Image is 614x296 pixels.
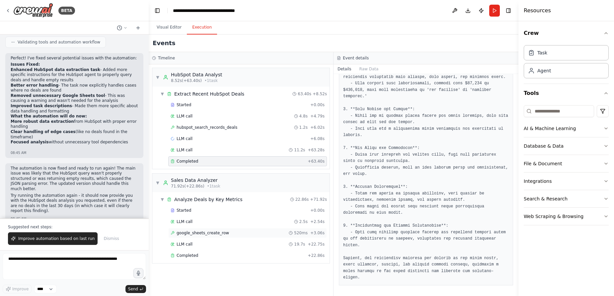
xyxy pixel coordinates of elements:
[343,55,369,61] h3: Event details
[11,56,138,61] p: Perfect! I've fixed several potential issues with the automation:
[11,119,138,129] li: from HubSpot with proper error handling
[310,136,325,141] span: + 6.08s
[3,285,32,293] button: Improve
[133,24,143,32] button: Start a new chat
[151,21,187,35] button: Visual Editor
[308,242,325,247] span: + 22.75s
[8,224,141,230] p: Suggested next steps:
[524,178,552,185] div: Integrations
[171,78,202,83] span: 8.52s (+63.40s)
[11,119,74,124] strong: More robust data extraction
[310,102,325,108] span: + 0.00s
[171,177,220,184] div: Sales Data Analyzer
[294,147,305,153] span: 11.2s
[125,285,146,293] button: Send
[537,67,551,74] div: Agent
[177,113,192,119] span: LLM call
[524,120,609,137] button: AI & Machine Learning
[294,242,305,247] span: 19.7s
[310,208,325,213] span: + 0.00s
[133,268,143,278] button: Click to speak your automation idea
[524,173,609,190] button: Integrations
[177,242,192,247] span: LLM call
[524,143,564,149] div: Database & Data
[294,230,308,236] span: 520ms
[524,213,583,220] div: Web Scraping & Browsing
[524,195,568,202] div: Search & Research
[11,129,138,140] li: (like no deals found in the timeframe)
[299,219,308,224] span: 2.5s
[174,196,243,203] div: Analyze Deals by Key Metrics
[295,197,309,202] span: 22.86s
[524,190,609,207] button: Search & Research
[308,253,325,258] span: + 22.86s
[153,6,162,15] button: Hide left sidebar
[174,91,244,97] div: Extract Recent HubSpot Deals
[171,71,222,78] div: HubSpot Data Analyst
[156,75,160,80] span: ▼
[524,84,609,103] button: Tools
[58,7,75,15] div: BETA
[299,125,308,130] span: 1.2s
[207,184,220,189] span: • 1 task
[310,230,325,236] span: + 3.06s
[11,150,138,155] div: 08:45 AM
[11,193,138,214] p: Try running the automation again - it should now provide you with the HubSpot deals analysis you ...
[298,91,311,97] span: 63.40s
[153,38,175,48] h2: Events
[18,236,95,241] span: Improve automation based on last run
[13,3,53,18] img: Logo
[177,125,237,130] span: hubspot_search_records_deals
[537,49,547,56] div: Task
[104,236,119,241] span: Dismiss
[177,208,191,213] span: Started
[11,166,138,192] p: The automation is now fixed and ready to run again! The main issue was likely that the HubSpot qu...
[156,180,160,185] span: ▼
[11,62,40,67] strong: Issues Fixed:
[11,83,58,88] strong: Better error handling
[11,93,138,104] li: - This was causing a warning and wasn't needed for the analysis
[100,232,122,245] button: Dismiss
[177,102,191,108] span: Started
[355,64,383,74] button: Raw Data
[177,136,192,141] span: LLM call
[11,140,49,144] strong: Focused analysis
[11,129,75,134] strong: Clear handling of edge cases
[8,232,98,245] button: Improve automation based on last run
[524,137,609,155] button: Database & Data
[11,67,138,83] li: - Added more specific instructions for the HubSpot agent to properly query deals and handle empty...
[524,7,551,15] h4: Resources
[299,113,308,119] span: 4.8s
[12,286,29,292] span: Improve
[177,219,192,224] span: LLM call
[504,6,513,15] button: Hide right sidebar
[11,104,138,114] li: - Made them more specific about data handling and formatting
[128,286,138,292] span: Send
[310,219,325,224] span: + 2.54s
[177,159,198,164] span: Completed
[334,64,355,74] button: Details
[11,93,105,98] strong: Removed unnecessary Google Sheets tool
[313,91,327,97] span: + 8.52s
[524,42,609,84] div: Crew
[11,104,72,108] strong: Improved task descriptions
[524,125,576,132] div: AI & Machine Learning
[524,103,609,231] div: Tools
[18,39,100,45] span: Validating tools and automation workflow
[114,24,130,32] button: Switch to previous chat
[310,113,325,119] span: + 4.79s
[524,160,562,167] div: File & Document
[177,253,198,258] span: Completed
[158,55,175,61] h3: Timeline
[160,91,164,97] span: ▼
[524,24,609,42] button: Crew
[11,83,138,93] li: - The task now explicitly handles cases where no deals are found
[308,147,325,153] span: + 63.28s
[11,67,100,72] strong: Enhanced HubSpot data extraction task
[173,7,248,14] nav: breadcrumb
[177,147,192,153] span: LLM call
[11,114,87,118] strong: What the automation will do now:
[160,197,164,202] span: ▼
[308,159,325,164] span: + 63.40s
[524,155,609,172] button: File & Document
